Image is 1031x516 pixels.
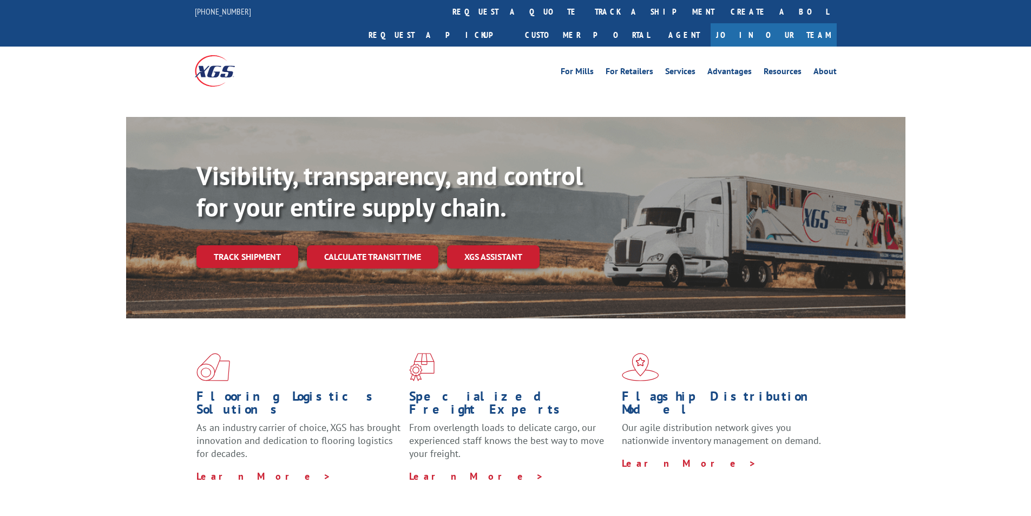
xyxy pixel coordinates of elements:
a: Customer Portal [517,23,658,47]
h1: Specialized Freight Experts [409,390,614,421]
a: Resources [764,67,802,79]
a: About [813,67,837,79]
a: Learn More > [196,470,331,482]
h1: Flooring Logistics Solutions [196,390,401,421]
b: Visibility, transparency, and control for your entire supply chain. [196,159,583,224]
a: Track shipment [196,245,298,268]
a: Join Our Team [711,23,837,47]
a: [PHONE_NUMBER] [195,6,251,17]
a: For Retailers [606,67,653,79]
span: Our agile distribution network gives you nationwide inventory management on demand. [622,421,821,447]
a: For Mills [561,67,594,79]
img: xgs-icon-total-supply-chain-intelligence-red [196,353,230,381]
a: Learn More > [409,470,544,482]
a: Learn More > [622,457,757,469]
img: xgs-icon-flagship-distribution-model-red [622,353,659,381]
img: xgs-icon-focused-on-flooring-red [409,353,435,381]
a: Request a pickup [360,23,517,47]
a: XGS ASSISTANT [447,245,540,269]
a: Calculate transit time [307,245,438,269]
a: Advantages [707,67,752,79]
a: Services [665,67,695,79]
span: As an industry carrier of choice, XGS has brought innovation and dedication to flooring logistics... [196,421,400,460]
h1: Flagship Distribution Model [622,390,826,421]
a: Agent [658,23,711,47]
p: From overlength loads to delicate cargo, our experienced staff knows the best way to move your fr... [409,421,614,469]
